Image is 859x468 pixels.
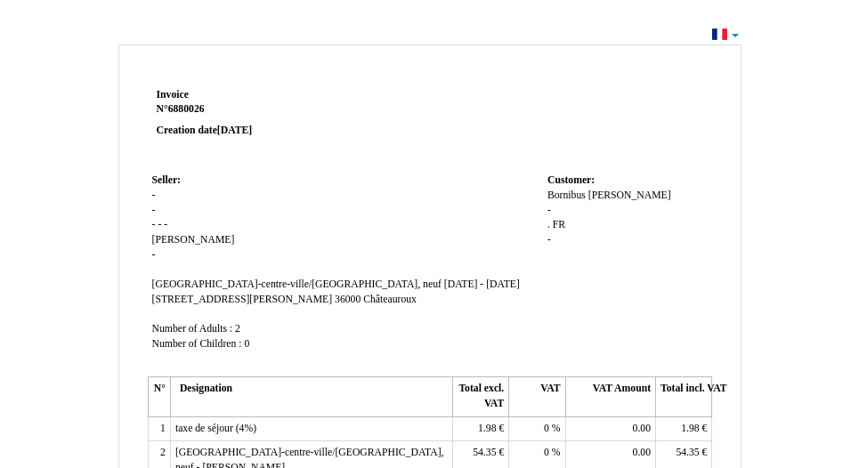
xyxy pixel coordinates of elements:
span: - [547,205,551,216]
span: [PERSON_NAME] [152,234,235,246]
span: FR [553,219,565,230]
span: - [164,219,167,230]
span: [GEOGRAPHIC_DATA]-centre-ville/[GEOGRAPHIC_DATA], neuf [152,278,442,290]
th: N° [148,377,170,416]
span: - [547,234,551,246]
span: 0 [544,423,549,434]
span: taxe de séjour (4%) [175,423,256,434]
th: VAT Amount [565,377,655,416]
span: - [152,249,156,261]
span: 54.35 [676,447,699,458]
span: - [158,219,161,230]
strong: Creation date [157,125,253,136]
td: % [509,416,565,441]
td: 1 [148,416,170,441]
span: - [152,219,156,230]
span: Seller: [152,174,181,186]
span: Invoice [157,89,189,101]
span: [PERSON_NAME] [588,190,671,201]
td: € [656,416,712,441]
span: Customer: [547,174,595,186]
span: [DATE] - [DATE] [444,278,520,290]
td: € [452,416,508,441]
span: 0 [544,447,549,458]
span: 2 [235,323,240,335]
span: [DATE] [217,125,252,136]
span: Number of Children : [152,338,242,350]
span: 0.00 [633,447,651,458]
span: 54.35 [473,447,496,458]
span: - [152,190,156,201]
span: . [547,219,550,230]
span: Châteauroux [363,294,417,305]
span: - [152,205,156,216]
strong: N° [157,102,369,117]
th: Total incl. VAT [656,377,712,416]
span: 0.00 [633,423,651,434]
span: 1.98 [681,423,699,434]
th: Designation [170,377,452,416]
span: Bornibus [547,190,586,201]
th: Total excl. VAT [452,377,508,416]
th: VAT [509,377,565,416]
span: 1.98 [478,423,496,434]
span: Number of Adults : [152,323,233,335]
span: 6880026 [168,103,205,115]
span: 0 [244,338,249,350]
span: 36000 [335,294,361,305]
span: [STREET_ADDRESS][PERSON_NAME] [152,294,333,305]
